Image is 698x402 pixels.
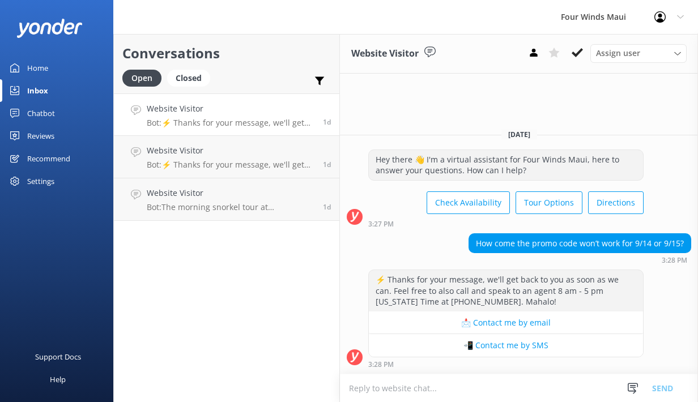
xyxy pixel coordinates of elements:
span: 03:28pm 17-Aug-2025 (UTC -10:00) Pacific/Honolulu [323,117,331,127]
div: Support Docs [35,345,81,368]
button: 📩 Contact me by email [369,311,643,334]
div: Inbox [27,79,48,102]
button: Tour Options [516,191,582,214]
button: 📲 Contact me by SMS [369,334,643,357]
span: Assign user [596,47,640,59]
div: How come the promo code won’t work for 9/14 or 9/15? [469,234,691,253]
p: Bot: The morning snorkel tour at [GEOGRAPHIC_DATA] typically includes about 1.5 hours of snorkeli... [147,202,314,212]
button: Check Availability [427,191,510,214]
h2: Conversations [122,42,331,64]
a: Closed [167,71,216,84]
a: Website VisitorBot:The morning snorkel tour at [GEOGRAPHIC_DATA] typically includes about 1.5 hou... [114,178,339,221]
div: Help [50,368,66,391]
p: Bot: ⚡ Thanks for your message, we'll get back to you as soon as we can. Feel free to also call a... [147,160,314,170]
a: Open [122,71,167,84]
strong: 3:28 PM [662,257,687,264]
strong: 3:27 PM [368,221,394,228]
span: 09:16am 17-Aug-2025 (UTC -10:00) Pacific/Honolulu [323,202,331,212]
div: Hey there 👋 I'm a virtual assistant for Four Winds Maui, here to answer your questions. How can I... [369,150,643,180]
a: Website VisitorBot:⚡ Thanks for your message, we'll get back to you as soon as we can. Feel free ... [114,136,339,178]
div: Open [122,70,161,87]
img: yonder-white-logo.png [17,19,82,37]
p: Bot: ⚡ Thanks for your message, we'll get back to you as soon as we can. Feel free to also call a... [147,118,314,128]
div: Assign User [590,44,687,62]
div: Recommend [27,147,70,170]
h4: Website Visitor [147,144,314,157]
span: [DATE] [501,130,537,139]
div: Home [27,57,48,79]
h4: Website Visitor [147,187,314,199]
h3: Website Visitor [351,46,419,61]
div: 03:27pm 17-Aug-2025 (UTC -10:00) Pacific/Honolulu [368,220,644,228]
strong: 3:28 PM [368,361,394,368]
h4: Website Visitor [147,102,314,115]
div: Settings [27,170,54,193]
a: Website VisitorBot:⚡ Thanks for your message, we'll get back to you as soon as we can. Feel free ... [114,93,339,136]
div: 03:28pm 17-Aug-2025 (UTC -10:00) Pacific/Honolulu [469,256,691,264]
div: Reviews [27,125,54,147]
button: Directions [588,191,644,214]
div: Closed [167,70,210,87]
div: ⚡ Thanks for your message, we'll get back to you as soon as we can. Feel free to also call and sp... [369,270,643,311]
div: 03:28pm 17-Aug-2025 (UTC -10:00) Pacific/Honolulu [368,360,644,368]
span: 09:48am 17-Aug-2025 (UTC -10:00) Pacific/Honolulu [323,160,331,169]
div: Chatbot [27,102,55,125]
